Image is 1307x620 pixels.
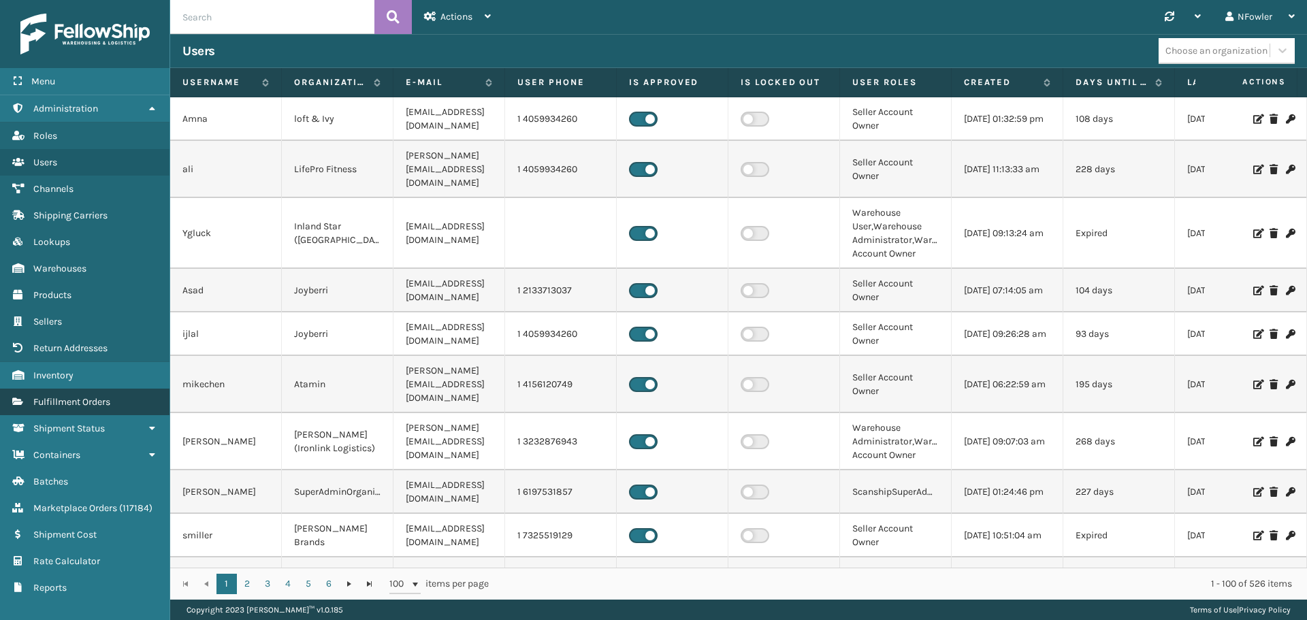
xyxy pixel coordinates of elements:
[1063,557,1175,601] td: 132 days
[1175,198,1287,269] td: [DATE] 05:12:54 pm
[1199,71,1294,93] span: Actions
[952,356,1063,413] td: [DATE] 06:22:59 am
[170,198,282,269] td: Ygluck
[282,470,393,514] td: SuperAdminOrganization
[393,356,505,413] td: [PERSON_NAME][EMAIL_ADDRESS][DOMAIN_NAME]
[170,557,282,601] td: [PERSON_NAME]
[508,577,1292,591] div: 1 - 100 of 526 items
[1063,97,1175,141] td: 108 days
[33,449,80,461] span: Containers
[339,574,359,594] a: Go to the next page
[741,76,827,88] label: Is Locked Out
[33,396,110,408] span: Fulfillment Orders
[1270,286,1278,295] i: Delete
[1286,437,1294,446] i: Change Password
[1270,329,1278,339] i: Delete
[1063,269,1175,312] td: 104 days
[282,269,393,312] td: Joyberri
[170,97,282,141] td: Amna
[389,577,410,591] span: 100
[33,370,74,381] span: Inventory
[237,574,257,594] a: 2
[1175,356,1287,413] td: [DATE] 01:10:30 pm
[33,103,98,114] span: Administration
[505,514,617,557] td: 1 7325519129
[282,557,393,601] td: Oaktiv
[1063,141,1175,198] td: 228 days
[1190,600,1291,620] div: |
[1175,470,1287,514] td: [DATE] 08:42:36 am
[1253,531,1261,540] i: Edit
[1063,356,1175,413] td: 195 days
[840,141,952,198] td: Seller Account Owner
[964,76,1037,88] label: Created
[1270,165,1278,174] i: Delete
[33,529,97,540] span: Shipment Cost
[31,76,55,87] span: Menu
[1286,531,1294,540] i: Change Password
[187,600,343,620] p: Copyright 2023 [PERSON_NAME]™ v 1.0.185
[33,342,108,354] span: Return Addresses
[952,312,1063,356] td: [DATE] 09:26:28 am
[1253,487,1261,497] i: Edit
[1253,437,1261,446] i: Edit
[1253,229,1261,238] i: Edit
[840,470,952,514] td: ScanshipSuperAdministrator
[952,470,1063,514] td: [DATE] 01:24:46 pm
[1270,487,1278,497] i: Delete
[1253,165,1261,174] i: Edit
[505,413,617,470] td: 1 3232876943
[33,476,68,487] span: Batches
[33,316,62,327] span: Sellers
[852,76,939,88] label: User Roles
[33,582,67,593] span: Reports
[393,470,505,514] td: [EMAIL_ADDRESS][DOMAIN_NAME]
[1286,114,1294,124] i: Change Password
[840,413,952,470] td: Warehouse Administrator,Warehouse Account Owner
[1239,605,1291,615] a: Privacy Policy
[1270,114,1278,124] i: Delete
[282,97,393,141] td: loft & Ivy
[1063,198,1175,269] td: Expired
[505,312,617,356] td: 1 4059934260
[1063,514,1175,557] td: Expired
[1253,286,1261,295] i: Edit
[952,97,1063,141] td: [DATE] 01:32:59 pm
[1187,76,1260,88] label: Last Seen
[298,574,319,594] a: 5
[282,141,393,198] td: LifePro Fitness
[1063,413,1175,470] td: 268 days
[1175,97,1287,141] td: [DATE] 05:35:13 am
[505,97,617,141] td: 1 4059934260
[505,141,617,198] td: 1 4059934260
[282,356,393,413] td: Atamin
[170,470,282,514] td: [PERSON_NAME]
[1286,380,1294,389] i: Change Password
[33,502,117,514] span: Marketplace Orders
[840,97,952,141] td: Seller Account Owner
[840,356,952,413] td: Seller Account Owner
[170,514,282,557] td: smiller
[282,312,393,356] td: Joyberri
[952,557,1063,601] td: [DATE] 08:31:23 am
[840,514,952,557] td: Seller Account Owner
[170,141,282,198] td: ali
[1175,141,1287,198] td: [DATE] 11:04:24 am
[1175,557,1287,601] td: [DATE] 04:07:02 pm
[216,574,237,594] a: 1
[1286,229,1294,238] i: Change Password
[1165,44,1268,58] div: Choose an organization
[33,157,57,168] span: Users
[1076,76,1148,88] label: Days until password expires
[282,198,393,269] td: Inland Star ([GEOGRAPHIC_DATA])
[393,312,505,356] td: [EMAIL_ADDRESS][DOMAIN_NAME]
[170,413,282,470] td: [PERSON_NAME]
[1270,380,1278,389] i: Delete
[952,269,1063,312] td: [DATE] 07:14:05 am
[33,289,71,301] span: Products
[440,11,472,22] span: Actions
[1253,329,1261,339] i: Edit
[1253,114,1261,124] i: Edit
[952,514,1063,557] td: [DATE] 10:51:04 am
[33,183,74,195] span: Channels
